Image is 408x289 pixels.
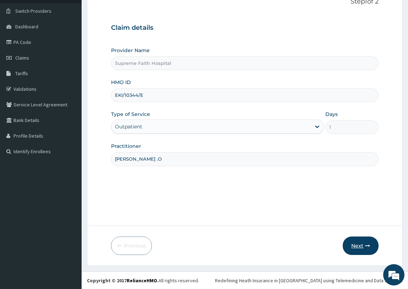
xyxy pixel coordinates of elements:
[41,89,98,161] span: We're online!
[111,24,379,32] h3: Claim details
[111,143,141,150] label: Practitioner
[215,277,403,284] div: Redefining Heath Insurance in [GEOGRAPHIC_DATA] using Telemedicine and Data Science!
[116,4,133,21] div: Minimize live chat window
[111,47,150,54] label: Provider Name
[127,277,157,284] a: RelianceHMO
[37,40,119,49] div: Chat with us now
[111,152,379,166] input: Enter Name
[111,79,131,86] label: HMO ID
[15,23,38,30] span: Dashboard
[111,88,379,102] input: Enter HMO ID
[111,237,152,255] button: Previous
[111,111,150,118] label: Type of Service
[325,111,338,118] label: Days
[15,70,28,77] span: Tariffs
[4,194,135,218] textarea: Type your message and hit 'Enter'
[15,55,29,61] span: Claims
[15,8,51,14] span: Switch Providers
[115,123,142,130] div: Outpatient
[87,277,159,284] strong: Copyright © 2017 .
[343,237,379,255] button: Next
[13,35,29,53] img: d_794563401_company_1708531726252_794563401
